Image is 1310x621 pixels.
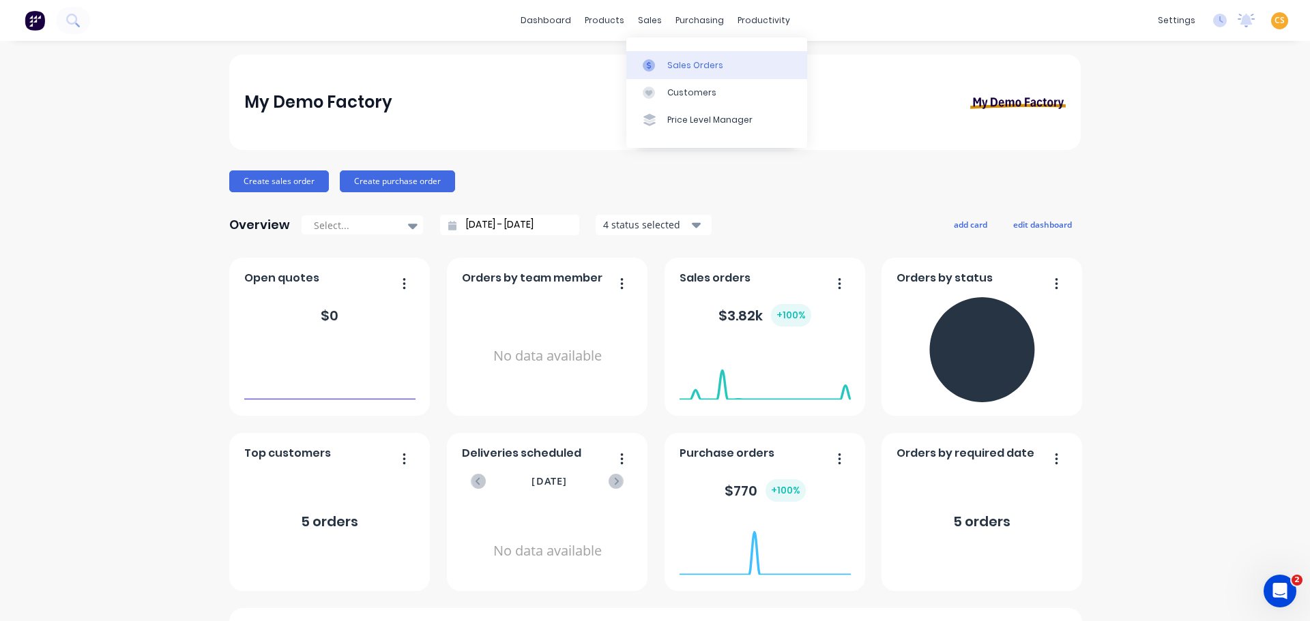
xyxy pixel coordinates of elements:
div: + 100 % [771,304,811,327]
div: settings [1151,10,1202,31]
span: Open quotes [244,270,319,286]
span: CS [1275,14,1285,27]
div: $ 3.82k [718,304,811,327]
span: Orders by team member [462,270,602,286]
iframe: Intercom live chat [1264,575,1296,607]
div: 5 orders [301,511,358,532]
div: productivity [731,10,797,31]
button: add card [945,215,996,233]
span: [DATE] [532,474,567,489]
button: Create sales order [229,170,329,192]
span: Orders by required date [897,445,1034,461]
img: My Demo Factory [970,93,1066,110]
a: dashboard [514,10,578,31]
div: $ 0 [321,305,338,326]
div: products [578,10,631,31]
span: Sales orders [680,270,751,286]
div: 4 status selected [603,217,689,232]
div: No data available [462,506,633,596]
button: 4 status selected [596,215,712,235]
span: Deliveries scheduled [462,445,581,461]
div: Customers [667,87,716,99]
a: Customers [626,79,807,106]
div: $ 770 [725,479,806,502]
div: sales [631,10,669,31]
div: Sales Orders [667,59,723,72]
a: Price Level Manager [626,106,807,134]
div: No data available [462,292,633,421]
img: Factory [25,10,45,31]
span: Purchase orders [680,445,774,461]
div: Price Level Manager [667,114,753,126]
button: Create purchase order [340,170,455,192]
button: edit dashboard [1004,215,1081,233]
div: + 100 % [766,479,806,502]
div: 5 orders [953,511,1010,532]
div: purchasing [669,10,731,31]
div: My Demo Factory [244,89,392,116]
a: Sales Orders [626,51,807,78]
div: Overview [229,211,290,239]
span: Orders by status [897,270,993,286]
span: 2 [1292,575,1302,586]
